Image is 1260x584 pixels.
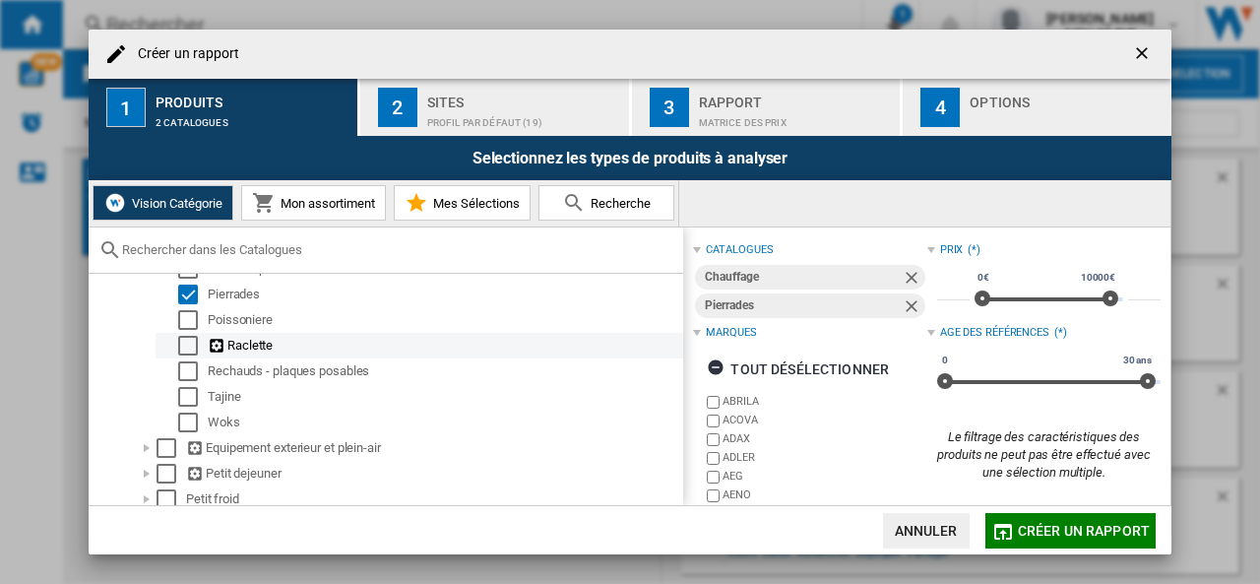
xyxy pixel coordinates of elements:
[1078,270,1118,286] span: 10000€
[89,79,359,136] button: 1 Produits 2 catalogues
[707,452,720,465] input: brand.name
[276,196,375,211] span: Mon assortiment
[723,431,926,446] label: ADAX
[178,285,208,304] md-checkbox: Select
[650,88,689,127] div: 3
[705,293,901,318] div: Pierrades
[920,88,960,127] div: 4
[927,428,1161,483] div: Le filtrage des caractéristiques des produits ne peut pas être effectué avec une sélection multiple.
[241,185,386,221] button: Mon assortiment
[427,107,621,128] div: Profil par défaut (19)
[208,387,680,407] div: Tajine
[705,265,901,290] div: Chauffage
[106,88,146,127] div: 1
[699,87,893,107] div: Rapport
[428,196,520,211] span: Mes Sélections
[707,489,720,502] input: brand.name
[940,242,964,258] div: Prix
[723,487,926,502] label: AENO
[208,413,680,432] div: Woks
[902,268,925,292] ng-md-icon: Retirer
[178,361,208,381] md-checkbox: Select
[883,513,970,549] button: Annuler
[970,87,1164,107] div: Options
[186,489,680,509] div: Petit froid
[903,79,1171,136] button: 4 Options
[208,336,680,356] div: Raclette
[707,415,720,427] input: brand.name
[93,185,233,221] button: Vision Catégorie
[699,107,893,128] div: Matrice des prix
[208,285,680,304] div: Pierrades
[706,242,773,258] div: catalogues
[122,242,673,257] input: Rechercher dans les Catalogues
[1132,43,1156,67] ng-md-icon: getI18NText('BUTTONS.CLOSE_DIALOG')
[1018,523,1150,539] span: Créer un rapport
[706,325,756,341] div: Marques
[975,270,992,286] span: 0€
[157,438,186,458] md-checkbox: Select
[186,438,680,458] div: Equipement exterieur et plein-air
[394,185,531,221] button: Mes Sélections
[723,394,926,409] label: ABRILA
[707,396,720,409] input: brand.name
[127,196,222,211] span: Vision Catégorie
[1120,353,1155,368] span: 30 ans
[178,387,208,407] md-checkbox: Select
[156,87,349,107] div: Produits
[360,79,631,136] button: 2 Sites Profil par défaut (19)
[723,450,926,465] label: ADLER
[939,353,951,368] span: 0
[1124,34,1164,74] button: getI18NText('BUTTONS.CLOSE_DIALOG')
[707,352,889,387] div: tout désélectionner
[208,361,680,381] div: Rechauds - plaques posables
[128,44,240,64] h4: Créer un rapport
[378,88,417,127] div: 2
[723,469,926,484] label: AEG
[427,87,621,107] div: Sites
[940,325,1049,341] div: Age des références
[186,464,680,484] div: Petit dejeuner
[208,310,680,330] div: Poissoniere
[902,296,925,320] ng-md-icon: Retirer
[723,413,926,427] label: ACOVA
[103,191,127,215] img: wiser-icon-white.png
[89,136,1171,180] div: Selectionnez les types de produits à analyser
[538,185,674,221] button: Recherche
[89,30,1171,555] md-dialog: Créer un ...
[707,433,720,446] input: brand.name
[632,79,903,136] button: 3 Rapport Matrice des prix
[985,513,1156,549] button: Créer un rapport
[178,336,208,356] md-checkbox: Select
[157,489,186,509] md-checkbox: Select
[178,413,208,432] md-checkbox: Select
[707,471,720,484] input: brand.name
[701,352,895,387] button: tout désélectionner
[178,310,208,330] md-checkbox: Select
[157,464,186,484] md-checkbox: Select
[586,196,651,211] span: Recherche
[156,107,349,128] div: 2 catalogues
